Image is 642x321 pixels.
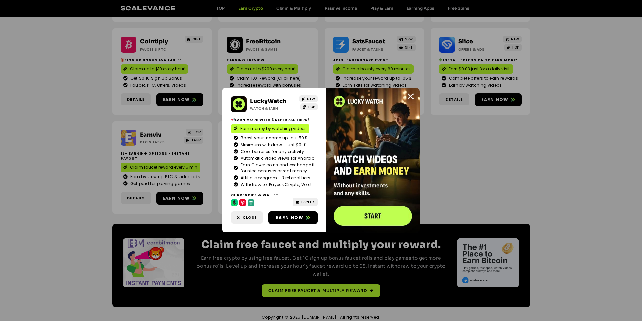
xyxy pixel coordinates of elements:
[308,104,315,109] span: TOP
[293,198,318,206] a: PAYEER
[239,162,315,174] span: Earn Clover coins and exchange it for nice bonuses or real money
[231,211,263,224] a: Close
[243,215,257,220] span: Close
[239,155,315,161] span: Automatic video views for Android
[301,199,314,204] span: PAYEER
[250,98,286,105] a: LuckyWatch
[240,126,307,132] span: Earn money by watching videos
[239,142,308,148] span: Minimum withdraw - just $0.10!
[299,95,318,102] a: NEW
[239,175,310,181] span: Affiliate program - 3 referral tiers
[231,124,309,133] a: Earn money by watching videos
[268,211,318,224] a: Earn now
[231,117,318,122] h2: Earn more with 3 referral Tiers!
[250,106,295,111] h2: Watch & Earn
[276,215,303,221] span: Earn now
[239,149,304,155] span: Cool bonuses for any activity
[231,118,235,121] img: 📢
[406,92,415,101] a: Close
[239,135,307,141] span: Boost your income up to + 50%
[239,182,312,188] span: Withdraw to: Payeer, Crypto, Volet
[307,96,315,101] span: NEW
[300,103,318,110] a: TOP
[231,193,318,198] h2: Currencies & Wallet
